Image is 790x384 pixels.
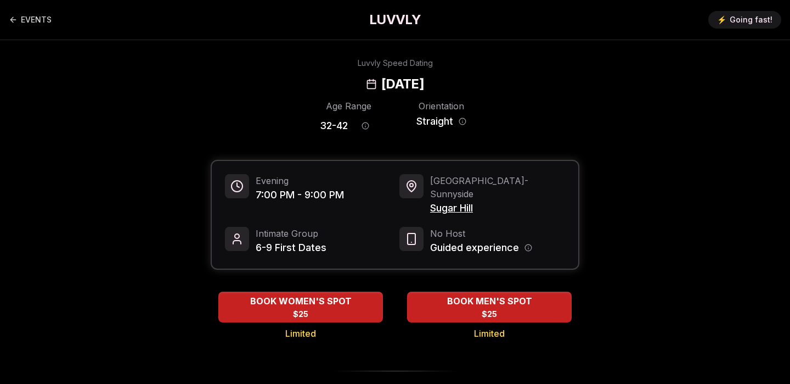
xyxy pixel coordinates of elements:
h2: [DATE] [381,75,424,93]
span: 32 - 42 [320,118,348,133]
span: Limited [474,327,505,340]
button: BOOK MEN'S SPOT - Limited [407,292,572,322]
span: BOOK MEN'S SPOT [445,294,534,308]
span: $25 [482,309,497,320]
span: Straight [416,114,453,129]
button: Host information [524,244,532,252]
div: Age Range [320,99,377,113]
span: 6-9 First Dates [256,240,326,255]
span: $25 [293,309,308,320]
span: BOOK WOMEN'S SPOT [248,294,354,308]
a: Back to events [9,9,52,31]
span: Sugar Hill [430,201,565,216]
span: 7:00 PM - 9:00 PM [256,187,344,203]
button: Orientation information [459,118,466,125]
div: Orientation [413,99,470,113]
span: [GEOGRAPHIC_DATA] - Sunnyside [430,174,565,201]
button: Age range information [353,114,377,138]
span: Evening [256,174,344,187]
span: Guided experience [430,240,519,255]
div: Luvvly Speed Dating [358,58,433,69]
span: No Host [430,227,532,240]
span: Going fast! [730,14,772,25]
button: BOOK WOMEN'S SPOT - Limited [218,292,383,322]
span: Limited [285,327,316,340]
span: ⚡️ [717,14,726,25]
span: Intimate Group [256,227,326,240]
a: LUVVLY [369,11,421,29]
